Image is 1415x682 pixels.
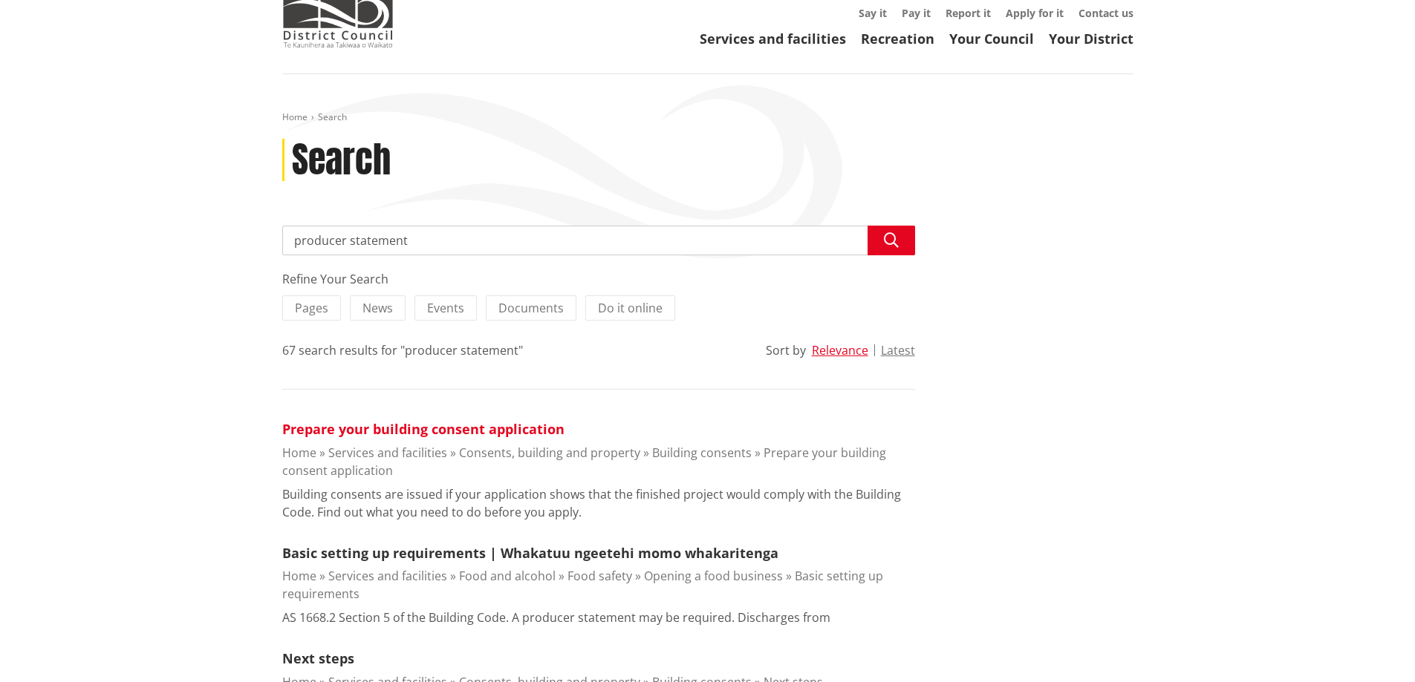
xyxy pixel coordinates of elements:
button: Latest [881,344,915,357]
span: Events [427,300,464,316]
p: Building consents are issued if your application shows that the finished project would comply wit... [282,485,915,521]
a: Opening a food business [644,568,783,584]
span: Do it online [598,300,663,316]
a: Services and facilities [700,30,846,47]
span: Documents [498,300,564,316]
div: 67 search results for "producer statement" [282,341,523,359]
a: Basic setting up requirements [282,568,883,602]
input: Search input [282,226,915,255]
span: Pages [295,300,328,316]
p: AS 1668.2 Section 5 of the Building Code. A producer statement may be required. Discharges from [282,609,830,626]
span: Search [318,111,347,123]
a: Home [282,568,316,584]
h1: Search [292,139,391,182]
a: Services and facilities [328,445,447,461]
div: Sort by [766,341,806,359]
iframe: Messenger Launcher [1347,620,1400,673]
a: Consents, building and property [459,445,640,461]
a: Food and alcohol [459,568,556,584]
a: Your Council [949,30,1034,47]
span: News [362,300,393,316]
a: Apply for it [1006,6,1064,20]
nav: breadcrumb [282,111,1133,124]
a: Home [282,445,316,461]
div: Refine Your Search [282,270,915,288]
a: Your District [1049,30,1133,47]
button: Relevance [812,344,868,357]
a: Report it [946,6,991,20]
a: Services and facilities [328,568,447,584]
a: Food safety [567,568,632,584]
a: Say it [859,6,887,20]
a: Pay it [902,6,931,20]
a: Home [282,111,308,123]
a: Prepare your building consent application [282,445,886,479]
a: Prepare your building consent application [282,420,565,438]
a: Basic setting up requirements | Whakatuu ngeetehi momo whakaritenga [282,544,778,562]
a: Building consents [652,445,752,461]
a: Recreation [861,30,934,47]
a: Next steps [282,649,354,667]
a: Contact us [1079,6,1133,20]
